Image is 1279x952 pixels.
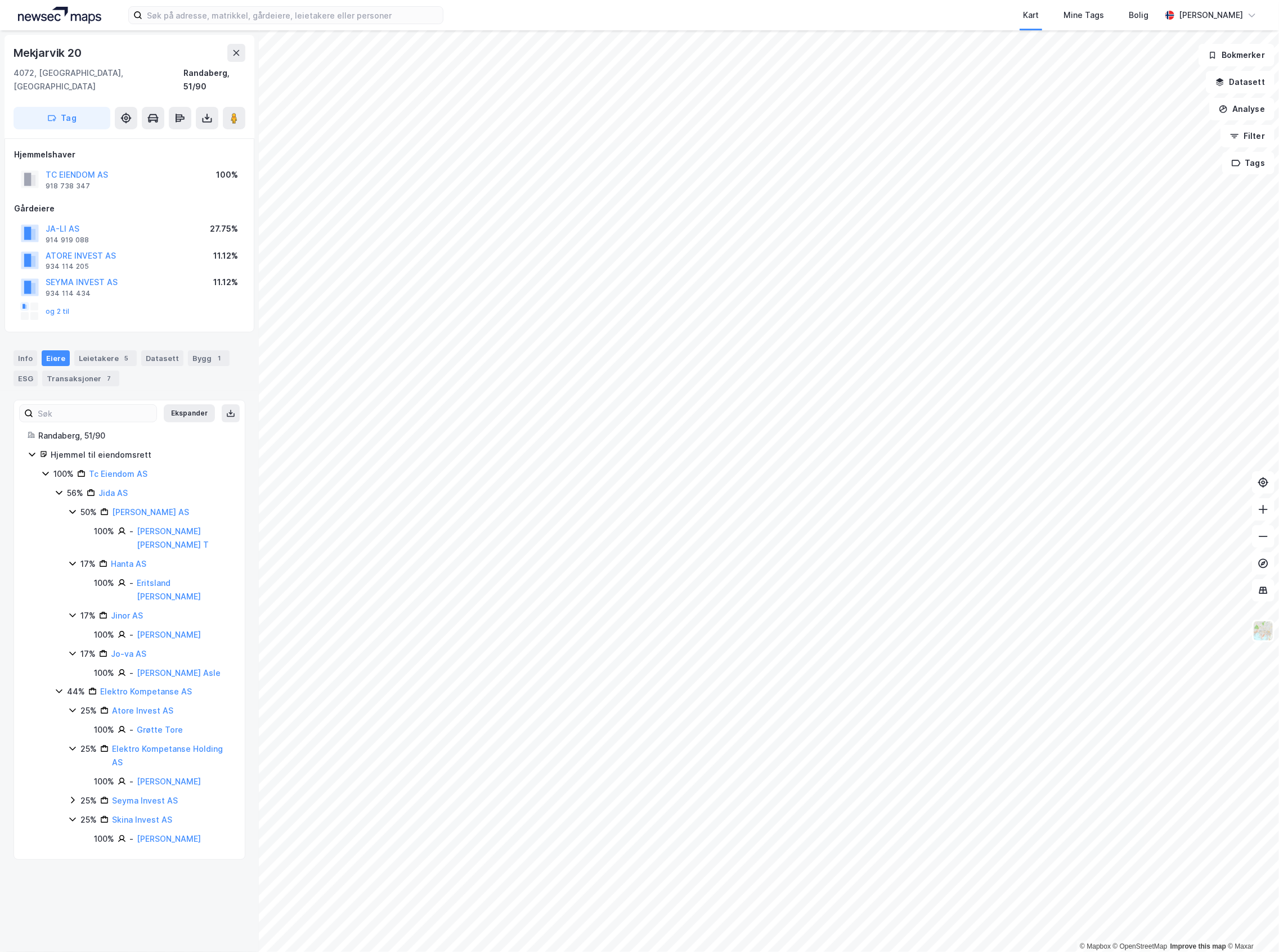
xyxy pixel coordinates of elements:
[164,404,215,422] button: Ekspander
[137,777,201,786] a: [PERSON_NAME]
[94,723,114,737] div: 100%
[42,371,119,386] div: Transaksjoner
[14,202,245,215] div: Gårdeiere
[94,775,114,788] div: 100%
[111,611,143,620] a: Jinor AS
[111,559,146,569] a: Hanta AS
[1023,8,1039,22] div: Kart
[137,834,201,843] a: [PERSON_NAME]
[129,775,133,788] div: -
[14,44,84,62] div: Mekjarvik 20
[129,666,133,680] div: -
[1129,8,1148,22] div: Bolig
[210,222,238,236] div: 27.75%
[67,685,85,698] div: 44%
[100,687,192,696] a: Elektro Kompetanse AS
[112,796,178,805] a: Seyma Invest AS
[98,488,128,498] a: Jida AS
[1080,942,1111,950] a: Mapbox
[129,525,133,538] div: -
[1220,125,1274,147] button: Filter
[216,168,238,182] div: 100%
[94,666,114,680] div: 100%
[129,628,133,642] div: -
[1170,942,1226,950] a: Improve this map
[1223,898,1279,952] div: Kontrollprogram for chat
[80,704,97,718] div: 25%
[14,350,37,366] div: Info
[14,66,183,93] div: 4072, [GEOGRAPHIC_DATA], [GEOGRAPHIC_DATA]
[141,350,183,366] div: Datasett
[14,107,110,129] button: Tag
[1063,8,1104,22] div: Mine Tags
[112,706,173,715] a: Atore Invest AS
[94,832,114,846] div: 100%
[1253,620,1274,642] img: Z
[89,469,147,479] a: Tc Eiendom AS
[80,647,96,661] div: 17%
[51,448,231,462] div: Hjemmel til eiendomsrett
[94,525,114,538] div: 100%
[188,350,230,366] div: Bygg
[112,507,189,517] a: [PERSON_NAME] AS
[137,526,209,549] a: [PERSON_NAME] [PERSON_NAME] T
[129,832,133,846] div: -
[213,249,238,263] div: 11.12%
[104,373,115,384] div: 7
[80,794,97,807] div: 25%
[137,725,183,734] a: Grøtte Tore
[46,182,90,191] div: 918 738 347
[80,557,96,571] div: 17%
[142,7,443,24] input: Søk på adresse, matrikkel, gårdeiere, leietakere eller personer
[129,723,133,737] div: -
[67,486,83,500] div: 56%
[1222,152,1274,174] button: Tags
[111,649,146,658] a: Jo-va AS
[94,576,114,590] div: 100%
[1199,44,1274,66] button: Bokmerker
[46,262,89,271] div: 934 114 205
[46,289,91,298] div: 934 114 434
[121,353,132,364] div: 5
[1206,71,1274,93] button: Datasett
[1113,942,1168,950] a: OpenStreetMap
[137,668,221,678] a: [PERSON_NAME] Asle
[53,467,74,481] div: 100%
[112,744,223,767] a: Elektro Kompetanse Holding AS
[42,350,70,366] div: Eiere
[1179,8,1243,22] div: [PERSON_NAME]
[112,815,172,824] a: Skina Invest AS
[1223,898,1279,952] iframe: Chat Widget
[129,576,133,590] div: -
[94,628,114,642] div: 100%
[137,578,201,601] a: Eritsland [PERSON_NAME]
[80,813,97,827] div: 25%
[33,405,156,422] input: Søk
[214,353,225,364] div: 1
[137,630,201,639] a: [PERSON_NAME]
[80,742,97,756] div: 25%
[74,350,137,366] div: Leietakere
[80,506,97,519] div: 50%
[46,236,89,245] div: 914 919 088
[14,148,245,161] div: Hjemmelshaver
[80,609,96,622] div: 17%
[38,429,231,443] div: Randaberg, 51/90
[18,7,101,24] img: logo.a4113a55bc3d86da70a041830d287a7e.svg
[183,66,245,93] div: Randaberg, 51/90
[14,371,38,386] div: ESG
[213,276,238,289] div: 11.12%
[1209,98,1274,120] button: Analyse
